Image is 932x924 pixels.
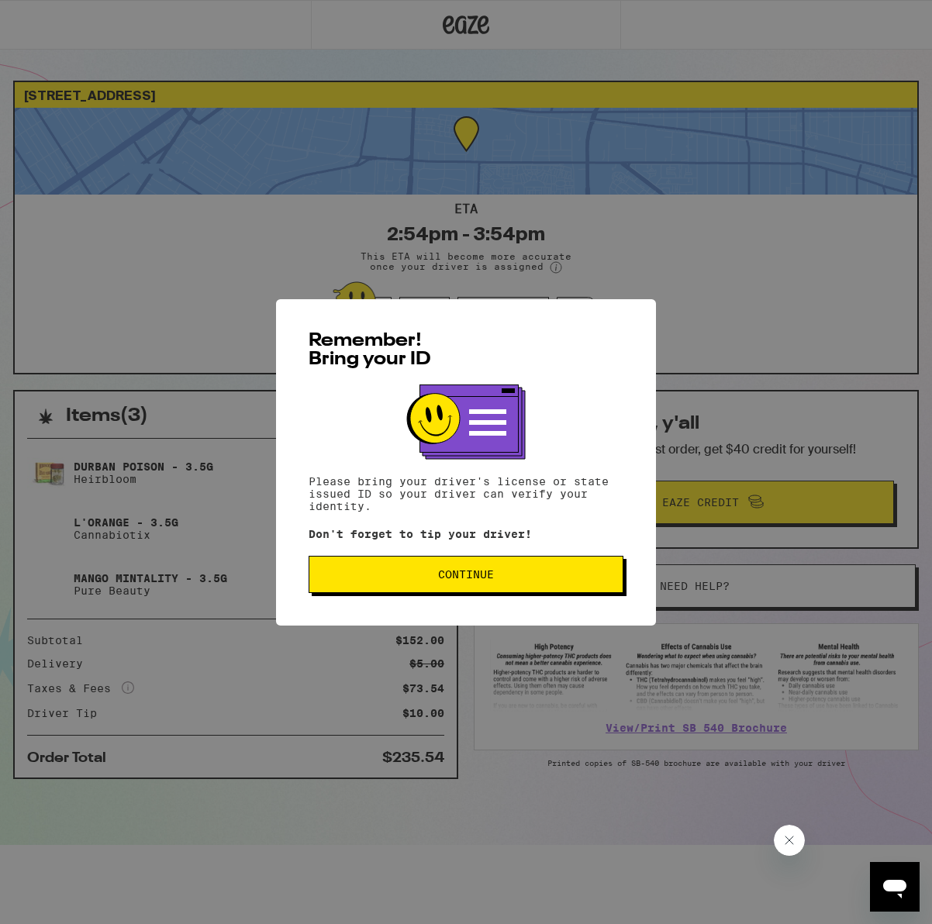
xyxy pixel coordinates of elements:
[309,475,623,512] p: Please bring your driver's license or state issued ID so your driver can verify your identity.
[309,556,623,593] button: Continue
[438,569,494,580] span: Continue
[309,528,623,540] p: Don't forget to tip your driver!
[774,825,805,856] iframe: Close message
[870,862,920,912] iframe: Button to launch messaging window
[9,11,112,23] span: Hi. Need any help?
[309,332,431,369] span: Remember! Bring your ID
